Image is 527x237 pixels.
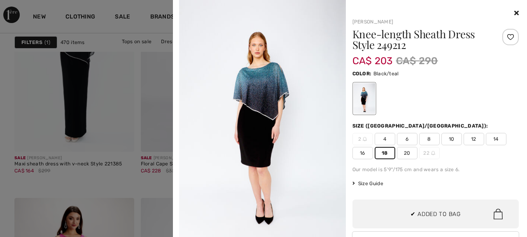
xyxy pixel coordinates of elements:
span: 16 [352,147,373,159]
span: 12 [464,133,484,145]
span: Black/teal [373,71,399,77]
span: CA$ 203 [352,47,393,67]
img: ring-m.svg [363,137,367,141]
span: 18 [375,147,395,159]
span: 10 [441,133,462,145]
span: Help [19,6,36,13]
img: ring-m.svg [431,151,435,155]
span: CA$ 290 [396,53,438,68]
span: 4 [375,133,395,145]
span: ✔ Added to Bag [410,210,461,218]
span: 6 [397,133,417,145]
div: Our model is 5'9"/175 cm and wears a size 6. [352,166,519,173]
h1: Knee-length Sheath Dress Style 249212 [352,29,491,50]
a: [PERSON_NAME] [352,19,394,25]
button: ✔ Added to Bag [352,200,519,228]
div: Black/teal [353,83,375,114]
span: Size Guide [352,180,383,187]
img: Bag.svg [494,209,503,219]
span: 8 [419,133,440,145]
span: Color: [352,71,372,77]
span: 20 [397,147,417,159]
span: 2 [352,133,373,145]
span: 14 [486,133,506,145]
span: 22 [419,147,440,159]
div: Size ([GEOGRAPHIC_DATA]/[GEOGRAPHIC_DATA]): [352,122,490,130]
